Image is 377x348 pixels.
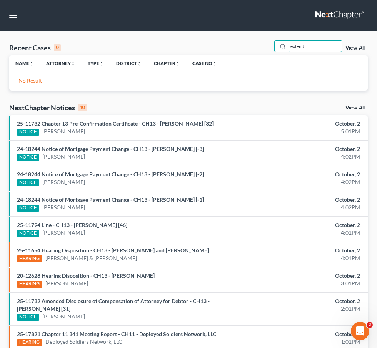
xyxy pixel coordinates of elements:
a: 25-11732 Amended Disclosure of Compensation of Attorney for Debtor - CH13 - [PERSON_NAME] [31] [17,298,210,312]
div: NOTICE [17,154,39,161]
i: unfold_more [212,61,217,66]
a: 25-11732 Chapter 13 Pre-Confirmation Certificate - CH13 - [PERSON_NAME] [32] [17,120,214,127]
a: 24-18244 Notice of Mortgage Payment Change - CH13 - [PERSON_NAME] [-3] [17,146,204,152]
a: 25-11654 Hearing Disposition - CH13 - [PERSON_NAME] and [PERSON_NAME] [17,247,209,254]
div: 4:01PM [251,254,360,262]
div: 4:02PM [251,178,360,186]
div: October, 2 [251,297,360,305]
div: HEARING [17,255,42,262]
i: unfold_more [137,61,142,66]
div: 5:01PM [251,128,360,135]
i: unfold_more [175,61,180,66]
a: View All [345,105,365,111]
a: 25-11794 Line - CH13 - [PERSON_NAME] [46] [17,222,127,228]
a: [PERSON_NAME] & [PERSON_NAME] [45,254,137,262]
div: HEARING [17,281,42,288]
div: October, 2 [251,221,360,229]
div: October, 2 [251,145,360,153]
div: October, 2 [251,330,360,338]
p: - No Result - [15,77,362,85]
a: [PERSON_NAME] [42,204,85,211]
a: 24-18244 Notice of Mortgage Payment Change - CH13 - [PERSON_NAME] [-1] [17,196,204,203]
a: Typeunfold_more [88,60,104,66]
div: 4:02PM [251,204,360,211]
div: 2:01PM [251,305,360,313]
iframe: Intercom live chat [351,322,369,340]
i: unfold_more [29,61,34,66]
a: 24-18244 Notice of Mortgage Payment Change - CH13 - [PERSON_NAME] [-2] [17,171,204,177]
a: Deployed Soldiers Network, LLC [45,338,122,346]
div: 0 [54,44,61,51]
a: View All [345,45,365,51]
i: unfold_more [71,61,75,66]
div: 3:01PM [251,280,360,287]
div: NOTICE [17,205,39,212]
a: [PERSON_NAME] [42,229,85,237]
input: Search by name... [288,41,342,52]
div: October, 2 [251,247,360,254]
div: October, 2 [251,196,360,204]
div: NextChapter Notices [9,103,87,112]
a: Attorneyunfold_more [46,60,75,66]
a: [PERSON_NAME] [42,313,85,320]
a: Chapterunfold_more [154,60,180,66]
a: Districtunfold_more [116,60,142,66]
span: 2 [367,322,373,328]
div: 10 [78,104,87,111]
div: NOTICE [17,129,39,136]
div: HEARING [17,339,42,346]
div: October, 2 [251,171,360,178]
a: [PERSON_NAME] [42,178,85,186]
div: 4:01PM [251,229,360,237]
div: NOTICE [17,179,39,186]
a: 20-12628 Hearing Disposition - CH13 - [PERSON_NAME] [17,272,155,279]
a: 25-17821 Chapter 11 341 Meeting Report - CH11 - Deployed Soldiers Network, LLC [17,331,216,337]
div: NOTICE [17,230,39,237]
a: [PERSON_NAME] [42,128,85,135]
a: Nameunfold_more [15,60,34,66]
div: October, 2 [251,120,360,128]
a: Case Nounfold_more [192,60,217,66]
a: [PERSON_NAME] [42,153,85,161]
a: [PERSON_NAME] [45,280,88,287]
div: October, 2 [251,272,360,280]
div: Recent Cases [9,43,61,52]
i: unfold_more [99,61,104,66]
div: 1:01PM [251,338,360,346]
div: NOTICE [17,314,39,321]
div: 4:02PM [251,153,360,161]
